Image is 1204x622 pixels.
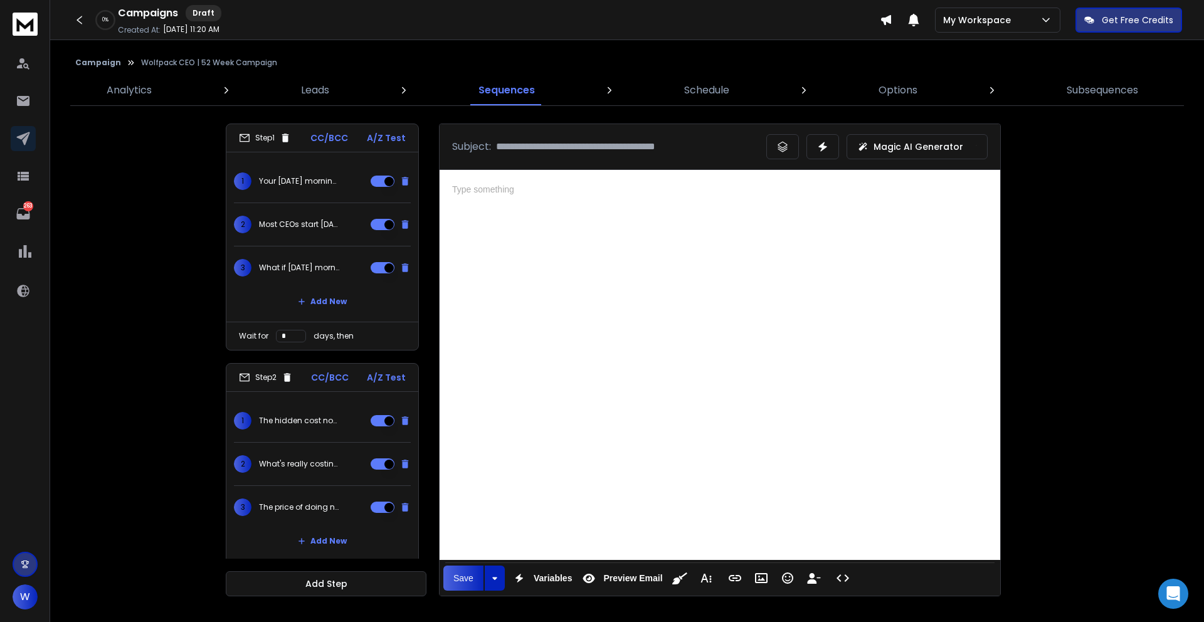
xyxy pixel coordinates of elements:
[531,573,575,584] span: Variables
[471,75,542,105] a: Sequences
[234,172,251,190] span: 1
[802,566,826,591] button: Insert Unsubscribe Link
[75,58,121,68] button: Campaign
[239,331,268,341] p: Wait for
[577,566,665,591] button: Preview Email
[311,371,349,384] p: CC/BCC
[13,584,38,609] button: W
[288,289,357,314] button: Add New
[118,6,178,21] h1: Campaigns
[1158,579,1188,609] div: Open Intercom Messenger
[1067,83,1138,98] p: Subsequences
[234,498,251,516] span: 3
[507,566,575,591] button: Variables
[11,201,36,226] a: 263
[871,75,925,105] a: Options
[301,83,329,98] p: Leads
[234,455,251,473] span: 2
[259,263,339,273] p: What if [DATE] mornings felt different?
[107,83,152,98] p: Analytics
[847,134,988,159] button: Magic AI Generator
[259,176,339,186] p: Your [DATE] morning looked different than mine
[186,5,221,21] div: Draft
[239,132,291,144] div: Step 1
[23,201,33,211] p: 263
[943,14,1016,26] p: My Workspace
[259,459,339,469] p: What's really costing you money
[367,132,406,144] p: A/Z Test
[879,83,917,98] p: Options
[1102,14,1173,26] p: Get Free Credits
[226,571,426,596] button: Add Step
[684,83,729,98] p: Schedule
[443,566,483,591] button: Save
[452,139,491,154] p: Subject:
[259,502,339,512] p: The price of doing nothing
[234,412,251,430] span: 1
[102,16,108,24] p: 0 %
[118,25,161,35] p: Created At:
[1075,8,1182,33] button: Get Free Credits
[99,75,159,105] a: Analytics
[310,132,348,144] p: CC/BCC
[259,219,339,229] p: Most CEOs start [DATE] fighting fires
[874,140,963,153] p: Magic AI Generator
[478,83,535,98] p: Sequences
[234,216,251,233] span: 2
[13,13,38,36] img: logo
[1059,75,1146,105] a: Subsequences
[141,58,277,68] p: Wolfpack CEO | 52 Week Campaign
[314,331,354,341] p: days, then
[239,372,293,383] div: Step 2
[601,573,665,584] span: Preview Email
[293,75,337,105] a: Leads
[234,259,251,277] span: 3
[677,75,737,105] a: Schedule
[668,566,692,591] button: Clean HTML
[831,566,855,591] button: Code View
[367,371,406,384] p: A/Z Test
[226,124,419,351] li: Step1CC/BCCA/Z Test1Your [DATE] morning looked different than mine2Most CEOs start [DATE] fightin...
[288,529,357,554] button: Add New
[226,363,419,590] li: Step2CC/BCCA/Z Test1The hidden cost nobody talks about2What's really costing you money3The price ...
[259,416,339,426] p: The hidden cost nobody talks about
[163,24,219,34] p: [DATE] 11:20 AM
[723,566,747,591] button: Insert Link (⌘K)
[776,566,800,591] button: Emoticons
